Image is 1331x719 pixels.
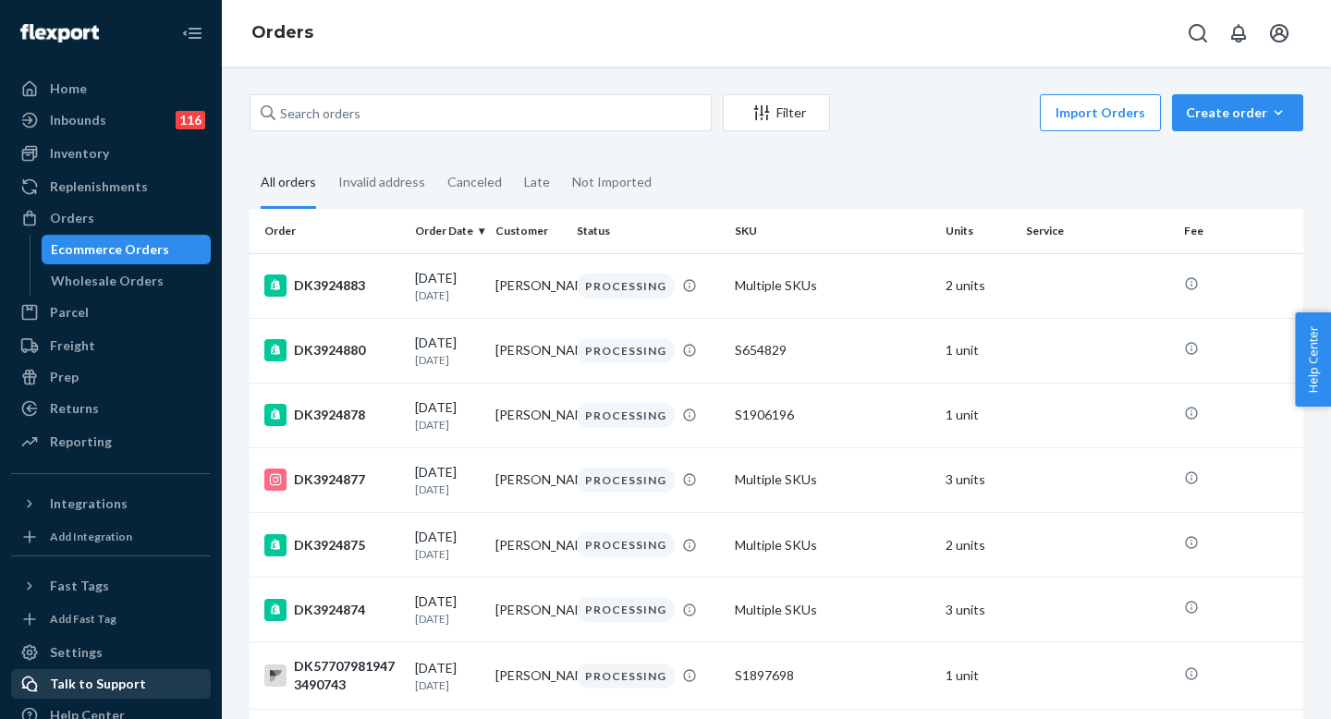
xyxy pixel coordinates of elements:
[724,104,829,122] div: Filter
[11,427,211,457] a: Reporting
[250,94,712,131] input: Search orders
[50,611,116,627] div: Add Fast Tag
[408,209,488,253] th: Order Date
[577,664,675,689] div: PROCESSING
[1177,209,1303,253] th: Fee
[11,331,211,360] a: Freight
[338,158,425,206] div: Invalid address
[727,447,938,512] td: Multiple SKUs
[50,433,112,451] div: Reporting
[11,172,211,201] a: Replenishments
[264,469,400,491] div: DK3924877
[250,209,408,253] th: Order
[938,318,1019,383] td: 1 unit
[577,274,675,299] div: PROCESSING
[1040,94,1161,131] button: Import Orders
[50,643,103,662] div: Settings
[1295,312,1331,407] span: Help Center
[11,74,211,104] a: Home
[488,513,568,578] td: [PERSON_NAME]
[11,203,211,233] a: Orders
[415,528,481,562] div: [DATE]
[577,338,675,363] div: PROCESSING
[488,642,568,710] td: [PERSON_NAME]
[42,266,212,296] a: Wholesale Orders
[264,599,400,621] div: DK3924874
[488,318,568,383] td: [PERSON_NAME]
[11,105,211,135] a: Inbounds116
[50,303,89,322] div: Parcel
[415,659,481,693] div: [DATE]
[51,272,164,290] div: Wholesale Orders
[577,468,675,493] div: PROCESSING
[11,362,211,392] a: Prep
[1172,94,1303,131] button: Create order
[495,223,561,238] div: Customer
[11,526,211,548] a: Add Integration
[727,578,938,642] td: Multiple SKUs
[264,534,400,556] div: DK3924875
[50,111,106,129] div: Inbounds
[50,79,87,98] div: Home
[50,336,95,355] div: Freight
[251,22,313,43] a: Orders
[415,546,481,562] p: [DATE]
[735,666,931,685] div: S1897698
[415,677,481,693] p: [DATE]
[415,352,481,368] p: [DATE]
[723,94,830,131] button: Filter
[488,578,568,642] td: [PERSON_NAME]
[415,334,481,368] div: [DATE]
[488,447,568,512] td: [PERSON_NAME]
[50,675,146,693] div: Talk to Support
[51,240,169,259] div: Ecommerce Orders
[50,144,109,163] div: Inventory
[1179,15,1216,52] button: Open Search Box
[11,139,211,168] a: Inventory
[415,592,481,627] div: [DATE]
[261,158,316,209] div: All orders
[524,158,550,206] div: Late
[569,209,727,253] th: Status
[50,529,132,544] div: Add Integration
[938,383,1019,447] td: 1 unit
[735,341,931,359] div: S654829
[577,403,675,428] div: PROCESSING
[50,577,109,595] div: Fast Tags
[727,513,938,578] td: Multiple SKUs
[727,209,938,253] th: SKU
[174,15,211,52] button: Close Navigation
[11,489,211,518] button: Integrations
[938,642,1019,710] td: 1 unit
[20,24,99,43] img: Flexport logo
[50,209,94,227] div: Orders
[415,463,481,497] div: [DATE]
[11,669,211,699] a: Talk to Support
[50,399,99,418] div: Returns
[415,611,481,627] p: [DATE]
[11,608,211,630] a: Add Fast Tag
[11,298,211,327] a: Parcel
[264,657,400,694] div: DK577079819473490743
[42,235,212,264] a: Ecommerce Orders
[415,398,481,433] div: [DATE]
[11,571,211,601] button: Fast Tags
[415,481,481,497] p: [DATE]
[577,597,675,622] div: PROCESSING
[488,383,568,447] td: [PERSON_NAME]
[447,158,502,206] div: Canceled
[572,158,652,206] div: Not Imported
[938,578,1019,642] td: 3 units
[264,339,400,361] div: DK3924880
[938,513,1019,578] td: 2 units
[735,406,931,424] div: S1906196
[415,269,481,303] div: [DATE]
[938,447,1019,512] td: 3 units
[50,494,128,513] div: Integrations
[1261,15,1298,52] button: Open account menu
[415,287,481,303] p: [DATE]
[11,394,211,423] a: Returns
[50,177,148,196] div: Replenishments
[176,111,205,129] div: 116
[50,368,79,386] div: Prep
